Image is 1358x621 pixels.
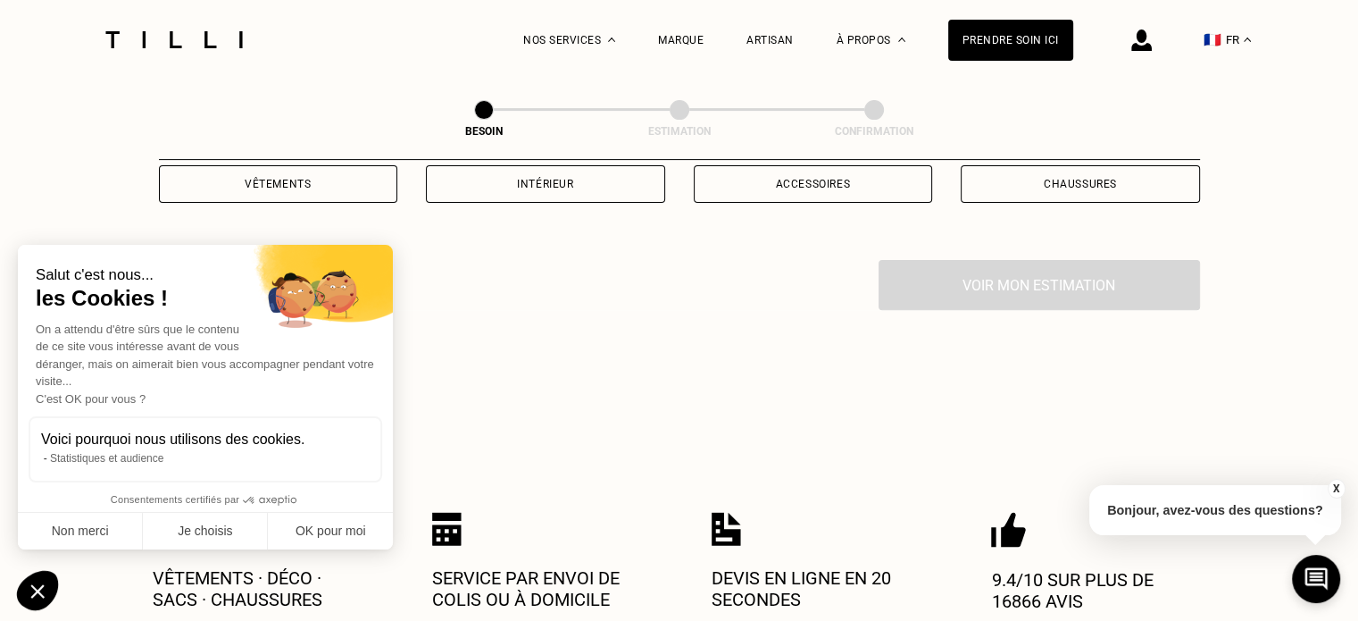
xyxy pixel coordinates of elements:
img: Icon [991,512,1026,548]
img: Logo du service de couturière Tilli [99,31,249,48]
a: Prendre soin ici [948,20,1073,61]
div: Confirmation [785,125,963,138]
button: X [1327,479,1345,499]
div: Estimation [590,125,769,138]
p: Vêtements · Déco · Sacs · Chaussures [153,567,367,610]
p: Service par envoi de colis ou à domicile [432,567,646,610]
div: Besoin [395,125,573,138]
img: Menu déroulant [608,38,615,42]
img: menu déroulant [1244,38,1251,42]
p: Devis en ligne en 20 secondes [712,567,926,610]
img: Menu déroulant à propos [898,38,905,42]
span: 🇫🇷 [1204,31,1221,48]
div: Chaussures [1044,179,1117,189]
img: icône connexion [1131,29,1152,51]
img: Icon [712,512,741,546]
p: 9.4/10 sur plus de 16866 avis [991,569,1205,612]
div: Accessoires [775,179,850,189]
a: Artisan [746,34,794,46]
img: Icon [432,512,462,546]
a: Marque [658,34,704,46]
p: Bonjour, avez-vous des questions? [1089,485,1341,535]
div: Intérieur [517,179,573,189]
div: Vêtements [245,179,311,189]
